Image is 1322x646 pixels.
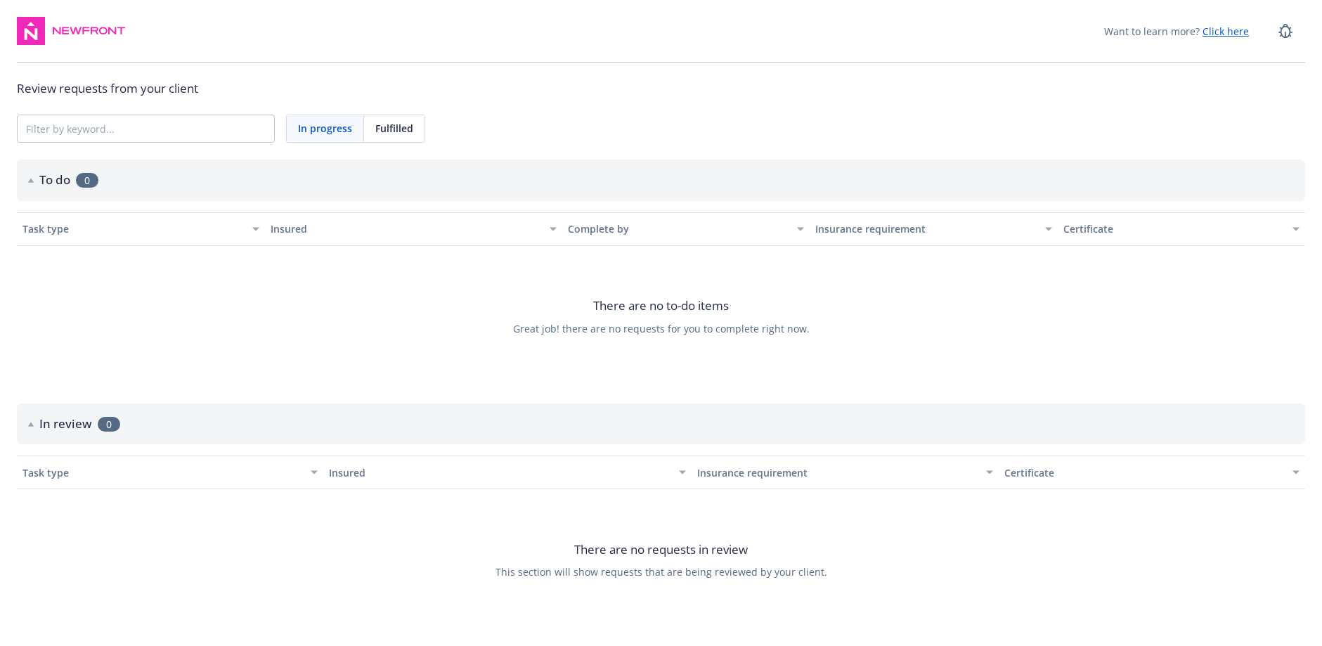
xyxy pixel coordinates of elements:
[999,456,1305,489] button: Certificate
[815,221,1037,236] div: Insurance requirement
[17,212,265,246] button: Task type
[22,465,302,480] div: Task type
[1203,25,1249,38] a: Click here
[513,321,810,336] span: Great job! there are no requests for you to complete right now.
[265,212,562,246] button: Insured
[375,121,413,136] span: Fulfilled
[1271,17,1300,45] a: Report a Bug
[1104,24,1249,39] span: Want to learn more?
[568,221,789,236] div: Complete by
[271,221,541,236] div: Insured
[1004,465,1284,480] div: Certificate
[51,24,127,38] img: Newfront Logo
[1063,221,1285,236] div: Certificate
[329,465,670,480] div: Insured
[98,417,120,432] span: 0
[562,212,810,246] button: Complete by
[574,541,748,559] span: There are no requests in review
[810,212,1058,246] button: Insurance requirement
[39,415,92,433] h2: In review
[39,171,70,189] h2: To do
[17,79,1305,98] div: Review requests from your client
[593,297,729,315] span: There are no to-do items
[323,456,692,489] button: Insured
[22,221,244,236] div: Task type
[697,465,977,480] div: Insurance requirement
[495,564,827,579] span: This section will show requests that are being reviewed by your client.
[17,17,45,45] img: navigator-logo.svg
[1058,212,1306,246] button: Certificate
[17,456,323,489] button: Task type
[692,456,998,489] button: Insurance requirement
[18,115,274,142] input: Filter by keyword...
[76,173,98,188] span: 0
[298,121,352,136] span: In progress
